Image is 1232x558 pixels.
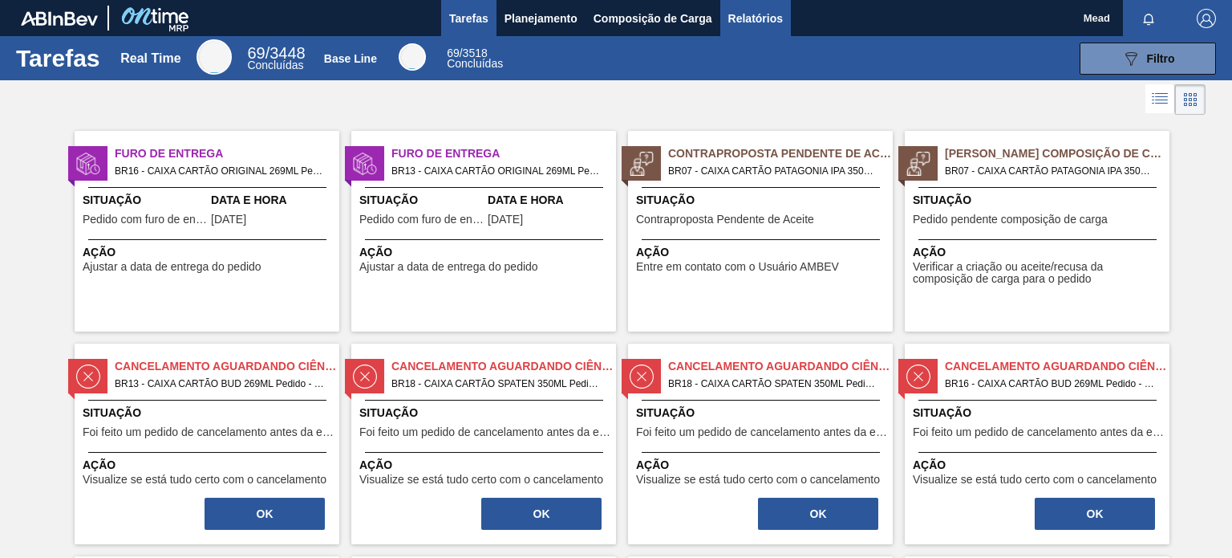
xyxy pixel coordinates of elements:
[913,457,1165,474] span: Ação
[1033,496,1157,532] div: Completar tarefa: 30270059
[488,214,523,226] span: 06/09/2025,
[906,152,930,176] img: status
[83,244,335,261] span: Ação
[728,9,783,28] span: Relatórios
[636,474,880,486] span: Visualize se está tudo certo com o cancelamento
[120,51,180,66] div: Real Time
[359,214,484,226] span: Pedido com furo de entrega
[115,358,339,375] span: Cancelamento aguardando ciência
[668,358,893,375] span: Cancelamento aguardando ciência
[83,405,335,422] span: Situação
[505,9,577,28] span: Planejamento
[353,365,377,389] img: status
[945,145,1169,162] span: Pedido Aguardando Composição de Carga
[115,375,326,393] span: BR13 - CAIXA CARTÃO BUD 269ML Pedido - 1589457
[1175,84,1206,115] div: Visão em Cards
[945,375,1157,393] span: BR16 - CAIXA CARTÃO BUD 269ML Pedido - 1600128
[1147,52,1175,65] span: Filtro
[211,214,246,226] span: 05/09/2025,
[913,244,1165,261] span: Ação
[353,152,377,176] img: status
[449,9,488,28] span: Tarefas
[359,192,484,209] span: Situação
[391,145,616,162] span: Furo de Entrega
[636,457,889,474] span: Ação
[1080,43,1216,75] button: Filtro
[197,39,232,75] div: Real Time
[211,192,335,209] span: Data e Hora
[668,145,893,162] span: Contraproposta Pendente de Aceite
[480,496,603,532] div: Completar tarefa: 30269640
[668,375,880,393] span: BR18 - CAIXA CARTÃO SPATEN 350ML Pedido - 1601133
[83,457,335,474] span: Ação
[83,192,207,209] span: Situação
[359,457,612,474] span: Ação
[247,44,305,62] span: / 3448
[636,261,839,273] span: Entre em contato com o Usuário AMBEV
[115,162,326,180] span: BR16 - CAIXA CARTÃO ORIGINAL 269ML Pedido - 1989793
[205,498,325,530] button: OK
[1145,84,1175,115] div: Visão em Lista
[913,474,1157,486] span: Visualize se está tudo certo com o cancelamento
[76,365,100,389] img: status
[16,49,100,67] h1: Tarefas
[391,375,603,393] span: BR18 - CAIXA CARTÃO SPATEN 350ML Pedido - 1601127
[1197,9,1216,28] img: Logout
[447,57,503,70] span: Concluídas
[247,59,303,71] span: Concluídas
[913,426,1165,438] span: Foi feito um pedido de cancelamento antes da etapa de aguardando faturamento
[630,152,654,176] img: status
[1123,7,1174,30] button: Notificações
[636,192,889,209] span: Situação
[324,52,377,65] div: Base Line
[945,358,1169,375] span: Cancelamento aguardando ciência
[447,48,503,69] div: Base Line
[359,405,612,422] span: Situação
[359,474,603,486] span: Visualize se está tudo certo com o cancelamento
[481,498,602,530] button: OK
[76,152,100,176] img: status
[83,214,207,226] span: Pedido com furo de entrega
[83,426,335,438] span: Foi feito um pedido de cancelamento antes da etapa de aguardando faturamento
[636,426,889,438] span: Foi feito um pedido de cancelamento antes da etapa de aguardando faturamento
[594,9,712,28] span: Composição de Carga
[636,405,889,422] span: Situação
[247,44,265,62] span: 69
[21,11,98,26] img: TNhmsLtSVTkK8tSr43FrP2fwEKptu5GPRR3wAAAABJRU5ErkJggg==
[906,365,930,389] img: status
[391,358,616,375] span: Cancelamento aguardando ciência
[447,47,460,59] span: 69
[359,426,612,438] span: Foi feito um pedido de cancelamento antes da etapa de aguardando faturamento
[630,365,654,389] img: status
[758,498,878,530] button: OK
[913,192,1165,209] span: Situação
[447,47,488,59] span: / 3518
[399,43,426,71] div: Base Line
[115,145,339,162] span: Furo de Entrega
[668,162,880,180] span: BR07 - CAIXA CARTÃO PATAGONIA IPA 350ML Pedido - 2026908
[913,405,1165,422] span: Situação
[945,162,1157,180] span: BR07 - CAIXA CARTÃO PATAGONIA IPA 350ML Pedido - 2026908
[756,496,880,532] div: Completar tarefa: 30269836
[636,244,889,261] span: Ação
[203,496,326,532] div: Completar tarefa: 30269634
[913,214,1108,226] span: Pedido pendente composição de carga
[488,192,612,209] span: Data e Hora
[83,474,326,486] span: Visualize se está tudo certo com o cancelamento
[359,244,612,261] span: Ação
[913,261,1165,286] span: Verificar a criação ou aceite/recusa da composição de carga para o pedido
[391,162,603,180] span: BR13 - CAIXA CARTÃO ORIGINAL 269ML Pedido - 1989791
[359,261,538,273] span: Ajustar a data de entrega do pedido
[1035,498,1155,530] button: OK
[83,261,261,273] span: Ajustar a data de entrega do pedido
[247,47,305,71] div: Real Time
[636,214,814,226] span: Contraproposta Pendente de Aceite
